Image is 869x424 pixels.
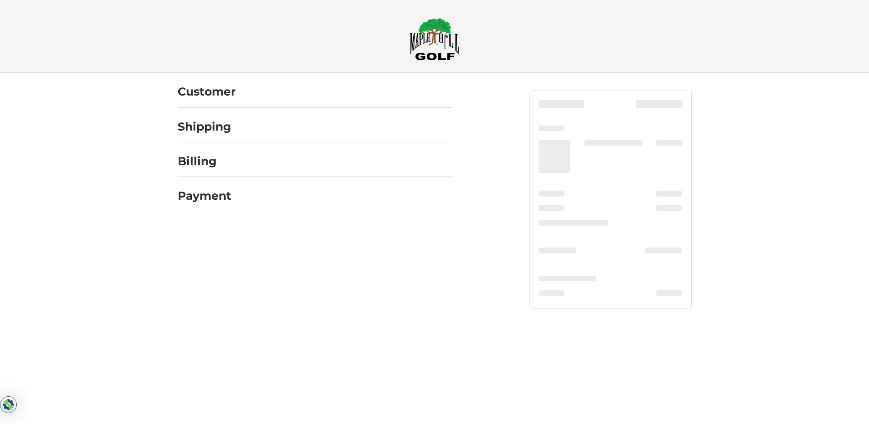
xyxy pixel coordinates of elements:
h2: Payment [178,189,231,203]
h2: Customer [178,85,236,99]
img: Maple Hill Golf [410,18,459,61]
h2: Shipping [178,120,231,134]
h2: Billing [178,154,231,168]
iframe: Google Customer Reviews [794,399,869,424]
